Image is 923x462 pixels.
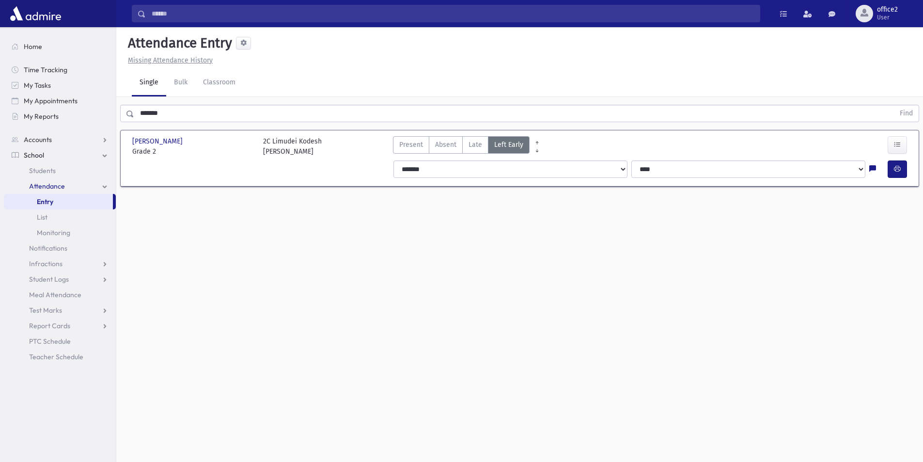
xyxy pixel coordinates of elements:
[29,182,65,191] span: Attendance
[124,35,232,51] h5: Attendance Entry
[8,4,63,23] img: AdmirePro
[29,352,83,361] span: Teacher Schedule
[263,136,322,157] div: 2C Limudei Kodesh [PERSON_NAME]
[4,271,116,287] a: Student Logs
[37,197,53,206] span: Entry
[4,349,116,365] a: Teacher Schedule
[24,65,67,74] span: Time Tracking
[4,318,116,334] a: Report Cards
[124,56,213,64] a: Missing Attendance History
[29,290,81,299] span: Meal Attendance
[4,178,116,194] a: Attendance
[132,146,253,157] span: Grade 2
[29,166,56,175] span: Students
[4,147,116,163] a: School
[166,69,195,96] a: Bulk
[399,140,423,150] span: Present
[4,93,116,109] a: My Appointments
[469,140,482,150] span: Late
[4,240,116,256] a: Notifications
[4,256,116,271] a: Infractions
[37,228,70,237] span: Monitoring
[24,81,51,90] span: My Tasks
[29,321,70,330] span: Report Cards
[29,259,63,268] span: Infractions
[4,303,116,318] a: Test Marks
[4,78,116,93] a: My Tasks
[4,163,116,178] a: Students
[29,275,69,284] span: Student Logs
[4,225,116,240] a: Monitoring
[132,136,185,146] span: [PERSON_NAME]
[24,151,44,159] span: School
[29,306,62,315] span: Test Marks
[435,140,456,150] span: Absent
[24,42,42,51] span: Home
[393,136,530,157] div: AttTypes
[24,135,52,144] span: Accounts
[195,69,243,96] a: Classroom
[132,69,166,96] a: Single
[4,194,113,209] a: Entry
[24,96,78,105] span: My Appointments
[894,105,919,122] button: Find
[24,112,59,121] span: My Reports
[4,39,116,54] a: Home
[29,337,71,346] span: PTC Schedule
[4,334,116,349] a: PTC Schedule
[37,213,47,222] span: List
[4,132,116,147] a: Accounts
[4,109,116,124] a: My Reports
[4,287,116,303] a: Meal Attendance
[29,244,67,253] span: Notifications
[494,140,523,150] span: Left Early
[877,6,898,14] span: office2
[128,56,213,64] u: Missing Attendance History
[4,62,116,78] a: Time Tracking
[146,5,760,22] input: Search
[4,209,116,225] a: List
[877,14,898,21] span: User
